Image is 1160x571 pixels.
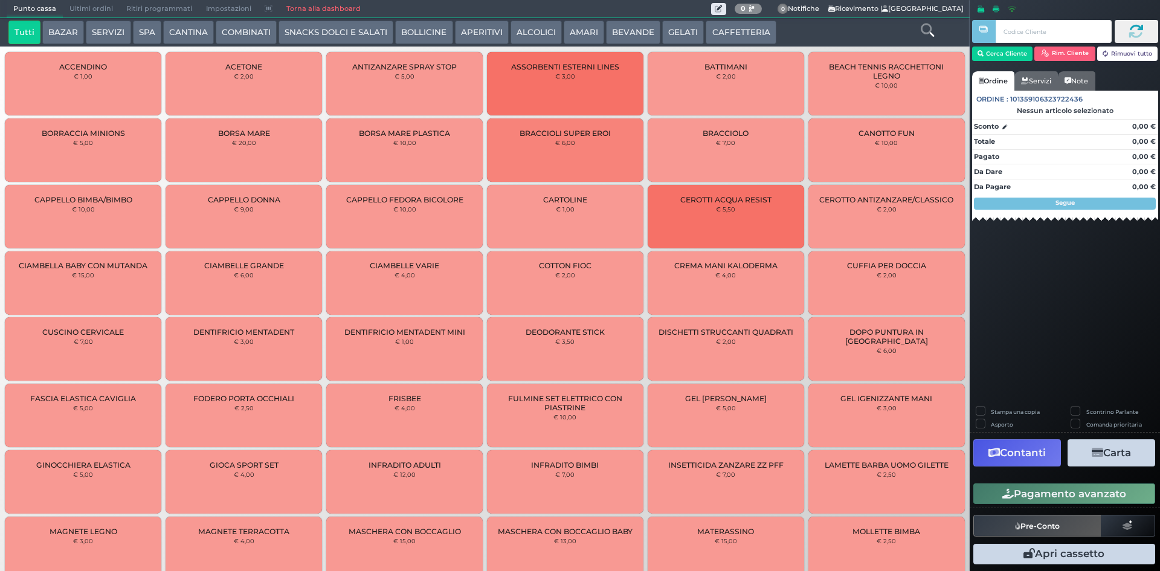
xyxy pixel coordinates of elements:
small: € 10,00 [553,413,576,421]
span: FODERO PORTA OCCHIALI [193,394,294,403]
small: € 7,00 [716,139,735,146]
small: € 1,00 [395,338,414,345]
small: € 10,00 [393,139,416,146]
small: € 2,00 [716,338,736,345]
span: Ordine : [976,94,1008,105]
small: € 1,00 [74,73,92,80]
small: € 2,00 [555,271,575,279]
small: € 4,00 [715,271,736,279]
button: Cerca Cliente [972,47,1033,61]
strong: 0,00 € [1132,152,1156,161]
label: Scontrino Parlante [1086,408,1138,416]
span: 101359106323722436 [1010,94,1083,105]
label: Asporto [991,421,1013,428]
button: Carta [1068,439,1155,466]
a: Servizi [1014,71,1058,91]
button: Pre-Conto [973,515,1101,537]
strong: Segue [1055,199,1075,207]
span: FASCIA ELASTICA CAVIGLIA [30,394,136,403]
span: CREMA MANI KALODERMA [674,261,778,270]
small: € 5,00 [716,404,736,411]
div: Nessun articolo selezionato [972,106,1158,115]
input: Codice Cliente [996,20,1111,43]
span: CAPPELLO DONNA [208,195,280,204]
strong: Da Dare [974,167,1002,176]
a: Torna alla dashboard [279,1,367,18]
button: SERVIZI [86,21,130,45]
span: GIOCA SPORT SET [210,460,279,469]
span: MATERASSINO [697,527,754,536]
small: € 4,00 [234,471,254,478]
span: BORSA MARE PLASTICA [359,129,450,138]
strong: 0,00 € [1132,182,1156,191]
button: Rim. Cliente [1034,47,1095,61]
button: BEVANDE [606,21,660,45]
small: € 7,00 [74,338,93,345]
small: € 10,00 [72,205,95,213]
small: € 15,00 [715,537,737,544]
span: DENTIFRICIO MENTADENT MINI [344,327,465,337]
button: Contanti [973,439,1061,466]
span: MAGNETE LEGNO [50,527,117,536]
small: € 6,00 [877,347,897,354]
small: € 2,00 [234,73,254,80]
span: GEL IGENIZZANTE MANI [840,394,932,403]
span: ACETONE [225,62,262,71]
span: LAMETTE BARBA UOMO GILETTE [825,460,949,469]
small: € 3,00 [73,537,93,544]
small: € 20,00 [232,139,256,146]
button: AMARI [564,21,604,45]
span: ACCENDINO [59,62,107,71]
small: € 2,00 [877,205,897,213]
span: BATTIMANI [704,62,747,71]
a: Note [1058,71,1095,91]
small: € 10,00 [875,82,898,89]
button: Rimuovi tutto [1097,47,1158,61]
small: € 5,50 [716,205,735,213]
small: € 2,50 [234,404,254,411]
span: ASSORBENTI ESTERNI LINES [511,62,619,71]
small: € 2,00 [877,271,897,279]
span: CUSCINO CERVICALE [42,327,124,337]
span: CARTOLINE [543,195,587,204]
span: INFRADITO BIMBI [531,460,599,469]
b: 0 [741,4,746,13]
span: GEL [PERSON_NAME] [685,394,767,403]
small: € 15,00 [393,537,416,544]
small: € 7,00 [716,471,735,478]
span: CEROTTO ANTIZANZARE/CLASSICO [819,195,953,204]
button: SPA [133,21,161,45]
span: DENTIFRICIO MENTADENT [193,327,294,337]
small: € 3,50 [555,338,575,345]
button: BOLLICINE [395,21,453,45]
span: CIAMBELLE GRANDE [204,261,284,270]
button: CANTINA [163,21,214,45]
span: DISCHETTI STRUCCANTI QUADRATI [659,327,793,337]
small: € 5,00 [395,73,414,80]
span: Impostazioni [199,1,258,18]
button: BAZAR [42,21,84,45]
label: Comanda prioritaria [1086,421,1142,428]
span: Ritiri programmati [120,1,199,18]
small: € 5,00 [73,404,93,411]
small: € 2,00 [716,73,736,80]
small: € 13,00 [554,537,576,544]
span: MASCHERA CON BOCCAGLIO [349,527,461,536]
strong: 0,00 € [1132,167,1156,176]
strong: 0,00 € [1132,137,1156,146]
strong: Sconto [974,121,999,132]
button: Apri cassetto [973,544,1155,564]
button: APERITIVI [455,21,509,45]
span: MOLLETTE BIMBA [852,527,920,536]
small: € 3,00 [877,404,897,411]
small: € 4,00 [395,404,415,411]
span: CUFFIA PER DOCCIA [847,261,926,270]
span: CIAMBELLA BABY CON MUTANDA [19,261,147,270]
button: SNACKS DOLCI E SALATI [279,21,393,45]
small: € 6,00 [555,139,575,146]
small: € 5,00 [73,139,93,146]
span: 0 [778,4,788,15]
small: € 7,00 [555,471,575,478]
span: FULMINE SET ELETTRICO CON PIASTRINE [497,394,633,412]
span: BRACCIOLI SUPER EROI [520,129,611,138]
